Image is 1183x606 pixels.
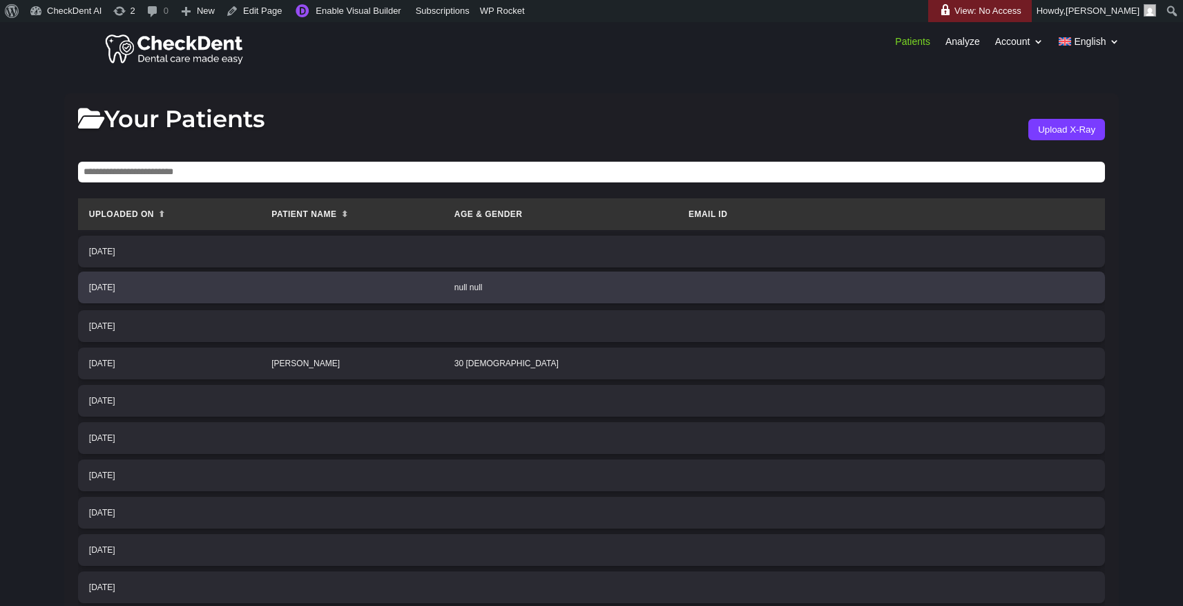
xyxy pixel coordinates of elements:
a: Analyze [945,37,980,52]
a: Patients [895,37,930,52]
span: ⬍ [341,209,349,219]
td: [DATE] [78,534,260,566]
td: [DATE] [78,571,260,603]
td: [PERSON_NAME] [260,348,443,379]
span: [PERSON_NAME] [1066,6,1139,16]
td: [DATE] [78,422,260,454]
a: English [1059,37,1119,52]
td: [DATE] [78,310,260,342]
td: [DATE] [78,236,260,267]
td: null null [443,272,677,303]
img: Checkdent Logo [105,31,245,66]
th: Age & Gender [443,198,677,230]
span: ⬆ [158,209,166,219]
th: Email ID [677,198,1105,230]
img: Arnav Saha [1144,4,1156,17]
td: [DATE] [78,348,260,379]
a: Account [995,37,1044,52]
td: [DATE] [78,385,260,417]
td: 30 [DEMOGRAPHIC_DATA] [443,348,677,379]
button: Upload X-Ray [1028,119,1105,140]
th: Uploaded On [78,198,260,230]
span: English [1075,37,1106,46]
td: [DATE] [78,460,260,491]
td: [DATE] [78,272,260,303]
td: [DATE] [78,497,260,529]
th: Patient Name [260,198,443,230]
h2: Your Patients [78,107,265,138]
